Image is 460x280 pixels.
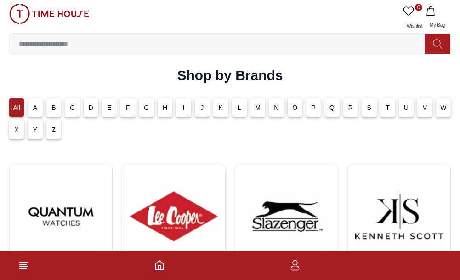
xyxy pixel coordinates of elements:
p: U [404,103,409,112]
p: P [311,103,316,112]
p: L [238,103,241,112]
img: ... [9,4,89,24]
p: All [13,103,20,112]
p: A [33,103,38,112]
button: My Bag [424,4,451,33]
p: R [348,103,353,112]
p: V [423,103,427,112]
p: B [51,103,56,112]
span: Wishlist [403,23,426,29]
p: N [274,103,278,112]
p: X [14,125,19,134]
p: J [200,103,204,112]
p: E [107,103,112,112]
h2: Shop by Brands [177,67,283,84]
p: K [219,103,223,112]
p: C [70,103,74,112]
p: T [386,103,390,112]
p: Y [33,125,38,134]
img: ... [355,172,443,260]
span: 0 [415,4,422,11]
img: ... [17,172,105,260]
img: ... [130,172,217,260]
p: I [183,103,185,112]
span: My Bag [426,23,449,28]
p: G [144,103,149,112]
p: S [367,103,372,112]
p: M [255,103,261,112]
p: W [440,103,446,112]
a: Home [154,260,165,271]
p: F [126,103,130,112]
p: H [163,103,167,112]
p: D [89,103,93,112]
img: ... [243,172,330,260]
p: O [292,103,297,112]
p: Z [52,125,56,134]
p: Q [329,103,335,112]
a: 0Wishlist [401,4,424,33]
